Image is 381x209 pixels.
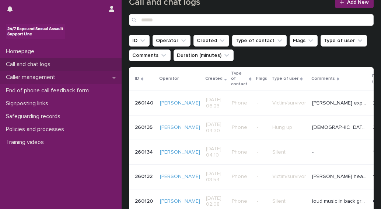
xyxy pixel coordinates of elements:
p: loud music in back ground - male voice [312,197,368,205]
a: [PERSON_NAME] [160,124,200,131]
p: Phone [232,100,251,106]
p: Signposting links [3,100,54,107]
p: - [257,124,266,131]
a: [PERSON_NAME] [160,174,200,180]
p: 15 [373,172,379,180]
p: - [257,149,266,155]
p: 28 [373,99,380,106]
button: Flags [290,35,318,47]
a: [PERSON_NAME] [160,198,200,205]
p: 2 [373,123,377,131]
p: Operator [159,75,179,83]
p: Comments [311,75,335,83]
p: Type of user [272,75,298,83]
p: Flags [256,75,267,83]
p: Phone [232,174,251,180]
button: Created [193,35,229,47]
button: ID [129,35,150,47]
a: [PERSON_NAME] [160,100,200,106]
p: Phone [232,149,251,155]
p: female said "i can" then hung up [312,123,368,131]
img: rhQMoQhaT3yELyF149Cw [6,24,65,39]
p: - [312,148,315,155]
button: Type of user [321,35,367,47]
p: 260135 [135,123,154,131]
p: [DATE] 03:54 [206,171,226,183]
a: [PERSON_NAME] [160,149,200,155]
p: 260134 [135,148,154,155]
p: Victim/survivor [272,174,306,180]
button: Type of contact [232,35,287,47]
p: Call and chat logs [3,61,56,68]
p: [DATE] 04:10 [206,146,226,158]
p: Safeguarding records [3,113,66,120]
p: - [257,174,266,180]
p: - [257,100,266,106]
p: Policies and processes [3,126,70,133]
p: Hung up [272,124,306,131]
p: Training videos [3,139,50,146]
p: Phone [232,124,251,131]
p: ID [135,75,139,83]
p: Silent [272,198,306,205]
p: Silent [272,149,306,155]
button: Duration (minutes) [174,49,234,61]
p: Type of contact [231,69,247,88]
input: Search [129,14,374,26]
p: [DATE] 06:23 [206,97,226,109]
p: 10 [373,148,380,155]
button: Comments [129,49,171,61]
p: Created [205,75,223,83]
p: Caller management [3,74,61,81]
p: Phone [232,198,251,205]
p: End of phone call feedback form [3,87,95,94]
p: [DATE] 02:08 [206,195,226,208]
p: 260132 [135,172,154,180]
p: Mariana experienced rape at the hand of her husband discussed feelings around this . spoke about ... [312,99,368,106]
p: 6 [373,197,378,205]
p: 260120 [135,197,154,205]
p: Homepage [3,48,40,55]
button: Operator [153,35,190,47]
p: 260140 [135,99,155,106]
p: Sid heavy breathing talking quietly and muffled voice said experienced CSA - unable to express an... [312,172,368,180]
p: [DATE] 04:30 [206,121,226,134]
p: Victim/survivor [272,100,306,106]
p: - [257,198,266,205]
